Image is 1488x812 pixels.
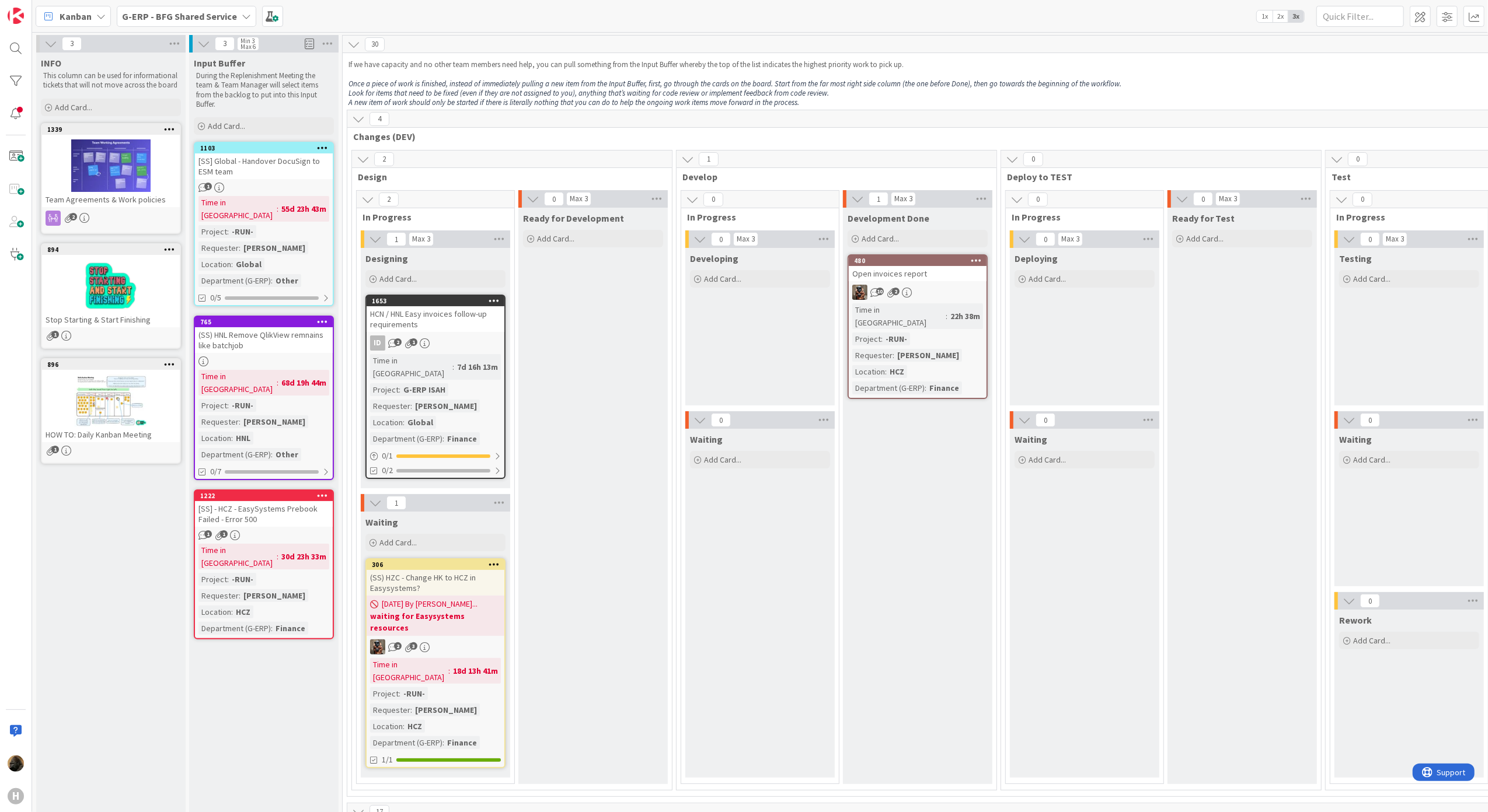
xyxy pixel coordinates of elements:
[8,8,24,24] img: Visit kanbanzone.com
[241,242,308,254] div: [PERSON_NAME]
[410,703,412,716] span: :
[1193,192,1213,206] span: 0
[229,573,256,586] div: -RUN-
[1353,192,1372,206] span: 0
[198,274,271,287] div: Department (G-ERP)
[372,297,504,305] div: 1653
[41,57,61,69] span: INFO
[277,376,278,389] span: :
[737,236,755,242] div: Max 3
[229,225,256,238] div: -RUN-
[452,360,454,373] span: :
[442,432,444,445] span: :
[231,432,233,444] span: :
[570,196,588,202] div: Max 3
[41,123,181,234] a: 1339Team Agreements & Work policies
[239,589,241,602] span: :
[198,605,231,618] div: Location
[367,296,504,332] div: 1653HCN / HNL Easy invoices follow-up requirements
[410,400,412,412] span: :
[47,125,180,134] div: 1339
[367,639,504,654] div: VK
[198,448,271,461] div: Department (G-ERP)
[1172,212,1235,224] span: Ready for Test
[227,573,229,586] span: :
[1353,274,1391,284] span: Add Card...
[848,212,929,224] span: Development Done
[1029,274,1066,284] span: Add Card...
[444,432,480,445] div: Finance
[1036,232,1055,246] span: 0
[215,37,235,51] span: 3
[400,383,448,396] div: G-ERP ISAH
[370,736,442,749] div: Department (G-ERP)
[1219,196,1237,202] div: Max 3
[1353,635,1391,646] span: Add Card...
[1257,10,1273,22] span: 1x
[704,274,741,284] span: Add Card...
[365,37,385,51] span: 30
[198,432,231,444] div: Location
[852,332,881,345] div: Project
[1386,236,1404,242] div: Max 3
[537,233,574,244] span: Add Card...
[876,288,884,295] span: 10
[405,416,436,429] div: Global
[370,432,442,445] div: Department (G-ERP)
[925,381,926,394] span: :
[370,687,399,700] div: Project
[711,232,731,246] span: 0
[233,605,253,618] div: HCZ
[926,381,962,394] div: Finance
[852,349,893,362] div: Requester
[195,501,333,527] div: [SS] - HCZ - EasySystems Prebook Failed - Error 500
[69,213,77,220] span: 2
[1029,454,1066,465] span: Add Card...
[370,400,410,412] div: Requester
[198,573,227,586] div: Project
[1348,152,1368,166] span: 0
[1316,6,1404,27] input: Quick Filter...
[444,736,480,749] div: Finance
[195,491,333,527] div: 1222[SS] - HCZ - EasySystems Prebook Failed - Error 500
[200,318,333,326] div: 765
[198,196,277,222] div: Time in [GEOGRAPHIC_DATA]
[42,244,180,327] div: 894Stop Starting & Start Finishing
[42,427,180,442] div: HOW TO: Daily Kanban Meeting
[367,449,504,463] div: 0/1
[277,202,278,215] span: :
[367,296,504,306] div: 1653
[47,246,180,254] div: 894
[233,258,264,271] div: Global
[370,658,448,684] div: Time in [GEOGRAPHIC_DATA]
[386,232,406,246] span: 1
[1007,171,1306,183] span: Deploy to TEST
[200,144,333,152] div: 1103
[523,212,624,224] span: Ready for Development
[894,196,912,202] div: Max 3
[198,370,277,395] div: Time in [GEOGRAPHIC_DATA]
[370,112,389,126] span: 4
[379,274,417,284] span: Add Card...
[194,142,334,306] a: 1103[SS] Global - Handover DocuSign to ESM teamTime in [GEOGRAPHIC_DATA]:55d 23h 43mProject:-RUN-...
[8,788,24,804] div: H
[1023,152,1043,166] span: 0
[849,266,987,281] div: Open invoices report
[204,530,212,538] span: 1
[367,559,504,570] div: 306
[1339,433,1372,445] span: Waiting
[382,464,393,477] span: 0/2
[1186,233,1224,244] span: Add Card...
[239,242,241,254] span: :
[852,285,867,300] img: VK
[887,365,907,378] div: HCZ
[1360,232,1380,246] span: 0
[349,88,829,98] em: Look for items that need to be fixed (even if they are not assigned to you), anything that’s wait...
[885,365,887,378] span: :
[848,254,988,399] a: 480Open invoices reportVKTime in [GEOGRAPHIC_DATA]:22h 38mProject:-RUN-Requester:[PERSON_NAME]Loc...
[278,202,329,215] div: 55d 23h 43m
[195,317,333,327] div: 765
[229,399,256,412] div: -RUN-
[233,432,253,444] div: HNL
[1360,413,1380,427] span: 0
